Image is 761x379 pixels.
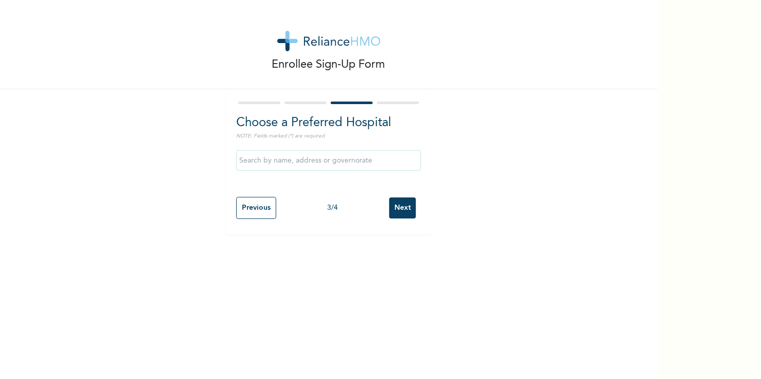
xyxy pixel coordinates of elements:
p: Enrollee Sign-Up Form [272,56,386,73]
p: NOTE: Fields marked (*) are required [236,132,421,140]
input: Search by name, address or governorate [236,150,421,171]
input: Previous [236,197,276,219]
div: 3 / 4 [276,203,389,213]
input: Next [389,197,416,218]
img: logo [277,31,380,51]
h2: Choose a Preferred Hospital [236,114,421,132]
